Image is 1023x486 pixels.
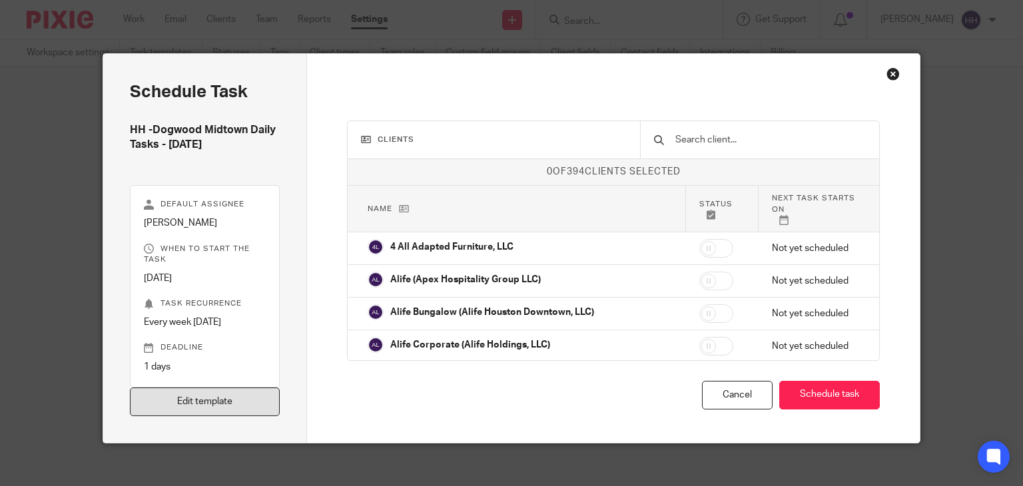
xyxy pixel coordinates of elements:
p: 4 All Adapted Furniture, LLC [390,240,513,254]
img: svg%3E [368,337,384,353]
p: [DATE] [144,272,266,285]
p: Every week [DATE] [144,316,266,329]
p: [PERSON_NAME] [144,216,266,230]
h3: Clients [361,134,627,145]
p: Alife (Apex Hospitality Group LLC) [390,273,541,286]
p: of clients selected [348,165,879,178]
p: Task recurrence [144,298,266,309]
div: Close this dialog window [886,67,900,81]
p: Deadline [144,342,266,353]
p: 1 days [144,360,266,373]
p: Not yet scheduled [772,340,860,353]
h4: HH -Dogwood Midtown Daily Tasks - [DATE] [130,123,280,152]
p: Alife Bungalow (Alife Houston Downtown, LLC) [390,306,594,319]
p: When to start the task [144,244,266,265]
a: Edit template [130,387,280,416]
img: svg%3E [368,272,384,288]
p: Not yet scheduled [772,242,860,255]
p: Name [368,203,672,214]
span: 394 [567,167,585,176]
p: Status [699,198,745,220]
p: Not yet scheduled [772,307,860,320]
div: Cancel [702,381,773,409]
p: Alife Corporate (Alife Holdings, LLC) [390,338,550,352]
h2: Schedule task [130,81,280,103]
img: svg%3E [368,239,384,255]
img: svg%3E [368,304,384,320]
button: Schedule task [779,381,880,409]
p: Next task starts on [772,192,859,225]
span: 0 [547,167,553,176]
p: Default assignee [144,199,266,210]
input: Search client... [674,132,866,147]
p: Not yet scheduled [772,274,860,288]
